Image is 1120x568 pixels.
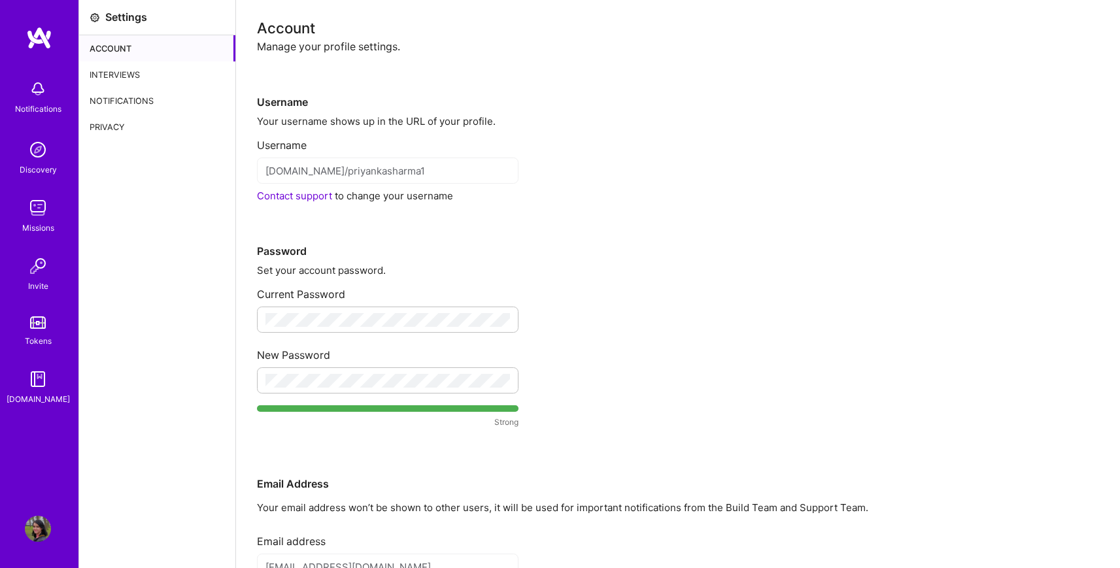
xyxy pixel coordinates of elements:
div: Account [257,21,1099,35]
div: Tokens [25,334,52,348]
div: Username [257,54,1099,109]
div: Notifications [15,102,61,116]
img: bell [25,76,51,102]
div: to change your username [257,189,1099,203]
img: tokens [30,316,46,329]
div: Privacy [79,114,235,140]
a: User Avatar [22,516,54,542]
div: Email address [257,524,1099,548]
div: Current Password [257,277,1099,301]
div: Discovery [20,163,57,176]
div: Settings [105,10,147,24]
div: Invite [28,279,48,293]
div: Email Address [257,435,1099,491]
img: Invite [25,253,51,279]
div: [DOMAIN_NAME] [7,392,70,406]
div: Set your account password. [257,263,1099,277]
div: Manage your profile settings. [257,40,1099,54]
img: guide book [25,366,51,392]
img: discovery [25,137,51,163]
div: Account [79,35,235,61]
div: New Password [257,338,1099,362]
a: Contact support [257,190,332,202]
div: Notifications [79,88,235,114]
p: Your email address won’t be shown to other users, it will be used for important notifications fro... [257,501,1099,514]
div: Interviews [79,61,235,88]
div: Missions [22,221,54,235]
small: Strong [257,415,518,429]
img: User Avatar [25,516,51,542]
div: Your username shows up in the URL of your profile. [257,114,1099,128]
div: Username [257,128,1099,152]
img: teamwork [25,195,51,221]
div: Password [257,203,1099,258]
iframe: To enrich screen reader interactions, please activate Accessibility in Grammarly extension settings [839,7,1120,268]
img: logo [26,26,52,50]
i: icon Settings [90,12,100,23]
